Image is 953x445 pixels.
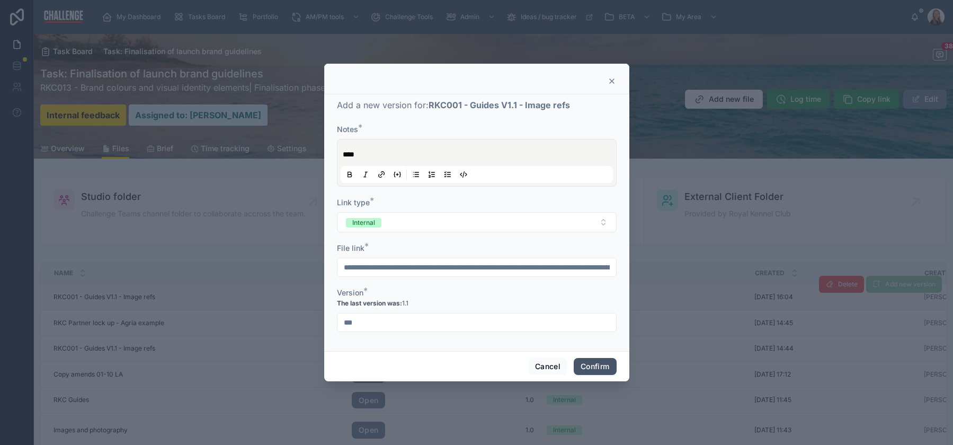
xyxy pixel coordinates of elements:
span: Notes [337,125,358,134]
strong: The last version was: [337,299,402,307]
span: File link [337,243,364,252]
button: Confirm [574,358,616,375]
span: 1.1 [337,299,408,308]
span: Link type [337,198,370,207]
div: Internal [352,218,375,228]
span: Add a new version for: [337,100,570,110]
button: Select Button [337,212,617,232]
strong: RKC001 - Guides V1.1 - Image refs [429,100,570,110]
button: Cancel [528,358,567,375]
span: Version [337,288,363,297]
